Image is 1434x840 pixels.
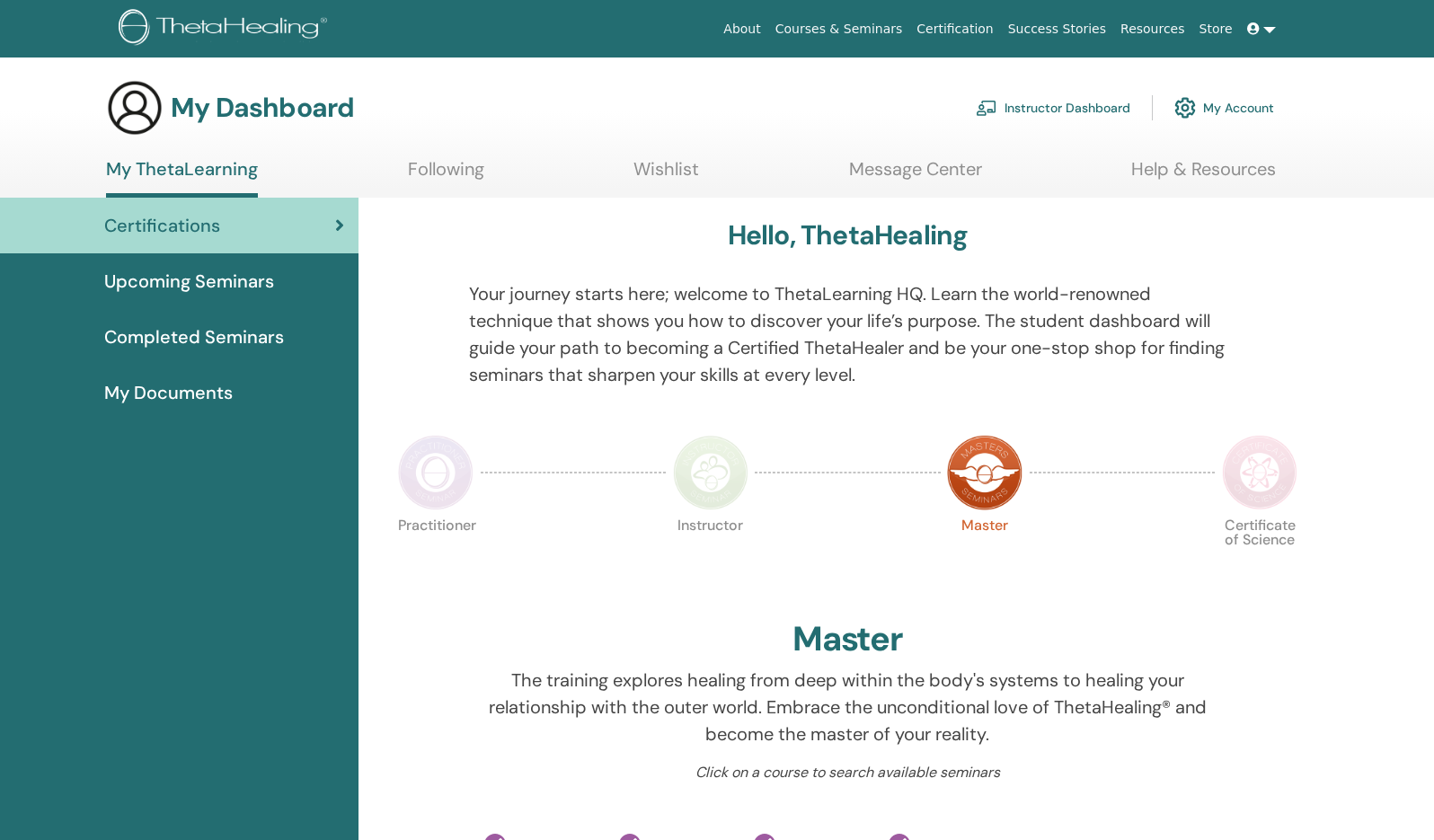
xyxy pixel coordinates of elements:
span: Certifications [104,212,220,239]
p: Certificate of Science [1222,518,1297,594]
h2: Master [792,619,904,660]
p: Click on a course to search available seminars [469,762,1226,783]
h3: Hello, ThetaHealing [728,219,969,252]
img: Master [947,435,1022,510]
span: Upcoming Seminars [104,268,274,295]
p: The training explores healing from deep within the body's systems to healing your relationship wi... [469,667,1226,747]
p: Instructor [673,518,748,594]
img: Certificate of Science [1222,435,1297,510]
a: Help & Resources [1131,158,1276,193]
a: Resources [1113,13,1192,46]
span: Completed Seminars [104,323,284,350]
a: Instructor Dashboard [976,88,1130,128]
a: About [716,13,767,46]
a: Following [408,158,484,193]
a: Success Stories [1001,13,1113,46]
img: logo.png [119,9,333,49]
a: My ThetaLearning [106,158,258,198]
p: Your journey starts here; welcome to ThetaLearning HQ. Learn the world-renowned technique that sh... [469,280,1226,388]
h3: My Dashboard [171,92,354,124]
span: My Documents [104,379,233,406]
img: chalkboard-teacher.svg [976,100,997,116]
img: Practitioner [398,435,474,510]
a: Store [1192,13,1240,46]
a: My Account [1174,88,1274,128]
p: Practitioner [398,518,474,594]
a: Courses & Seminars [768,13,910,46]
a: Wishlist [633,158,699,193]
img: cog.svg [1174,93,1196,123]
p: Master [947,518,1022,594]
img: generic-user-icon.jpg [106,79,164,137]
a: Message Center [849,158,982,193]
a: Certification [909,13,1000,46]
img: Instructor [673,435,748,510]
